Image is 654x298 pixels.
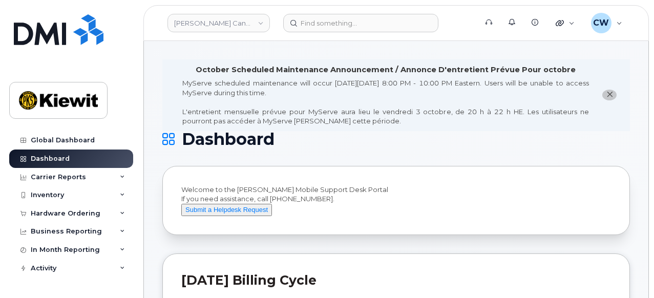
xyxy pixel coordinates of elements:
[602,90,617,100] button: close notification
[609,253,646,290] iframe: Messenger Launcher
[196,65,576,75] div: October Scheduled Maintenance Announcement / Annonce D'entretient Prévue Pour octobre
[181,272,611,288] h2: [DATE] Billing Cycle
[181,205,272,214] a: Submit a Helpdesk Request
[181,185,611,217] div: Welcome to the [PERSON_NAME] Mobile Support Desk Portal If you need assistance, call [PHONE_NUMBER].
[182,78,589,126] div: MyServe scheduled maintenance will occur [DATE][DATE] 8:00 PM - 10:00 PM Eastern. Users will be u...
[181,204,272,217] button: Submit a Helpdesk Request
[182,132,275,147] span: Dashboard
